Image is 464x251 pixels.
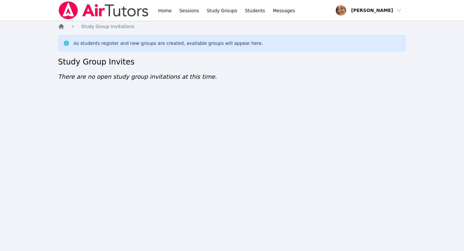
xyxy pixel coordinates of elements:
[81,23,134,30] a: Study Group Invitations
[58,73,217,80] span: There are no open study group invitations at this time.
[73,40,263,46] div: As students register and new groups are created, available groups will appear here.
[81,24,134,29] span: Study Group Invitations
[58,57,406,67] h2: Study Group Invites
[273,7,295,14] span: Messages
[58,1,149,19] img: Air Tutors
[58,23,406,30] nav: Breadcrumb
